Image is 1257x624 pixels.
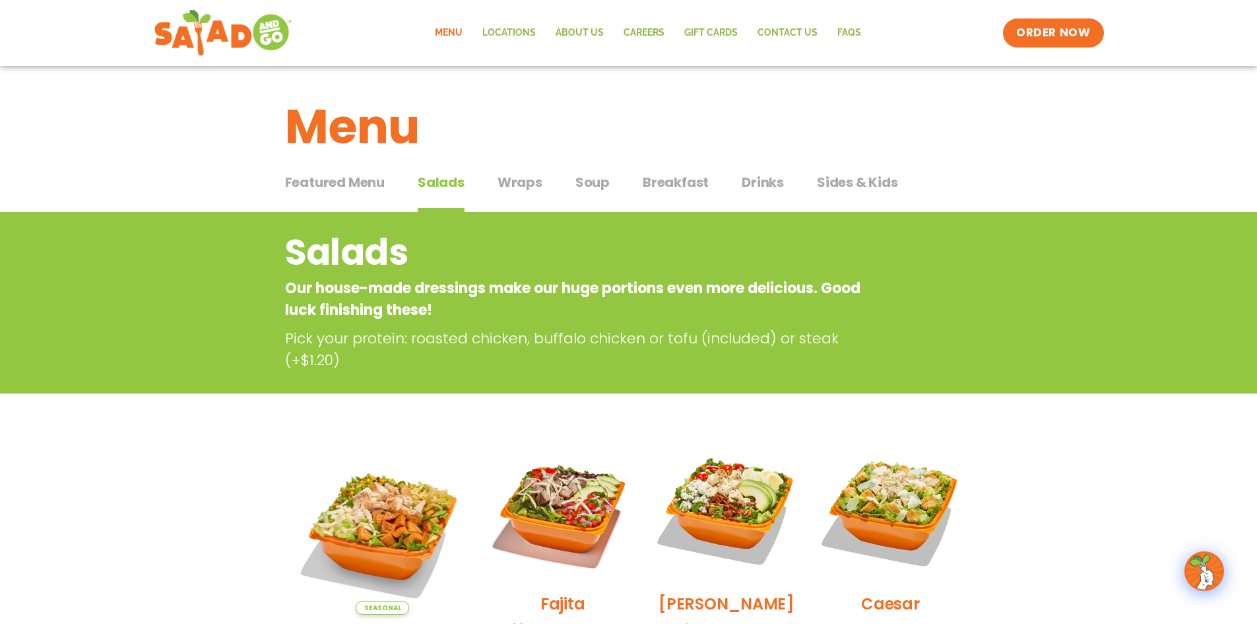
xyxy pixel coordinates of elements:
img: wpChatIcon [1186,553,1223,590]
h2: Caesar [861,592,920,615]
p: Pick your protein: roasted chicken, buffalo chicken or tofu (included) or steak (+$1.20) [285,328,872,371]
h1: Menu [285,91,973,162]
h2: [PERSON_NAME] [659,592,794,615]
a: Locations [472,18,546,48]
a: Menu [425,18,472,48]
span: Salads [418,172,465,192]
a: GIFT CARDS [674,18,748,48]
img: Product photo for Caesar Salad [818,438,962,582]
nav: Menu [425,18,871,48]
span: Sides & Kids [817,172,898,192]
p: Our house-made dressings make our huge portions even more delicious. Good luck finishing these! [285,277,866,321]
a: Careers [614,18,674,48]
span: Wraps [498,172,542,192]
a: FAQs [827,18,871,48]
span: Breakfast [643,172,709,192]
h2: Fajita [540,592,585,615]
span: Seasonal [356,601,409,615]
span: Featured Menu [285,172,385,192]
span: ORDER NOW [1016,25,1090,41]
div: Tabbed content [285,168,973,213]
span: Soup [575,172,610,192]
a: About Us [546,18,614,48]
h2: Salads [285,226,866,279]
img: new-SAG-logo-768×292 [154,7,293,59]
span: Drinks [742,172,784,192]
a: Contact Us [748,18,827,48]
a: ORDER NOW [1003,18,1103,48]
img: Product photo for Cobb Salad [655,438,798,582]
img: Product photo for Fajita Salad [490,438,634,582]
img: Product photo for Southwest Harvest Salad [295,438,471,615]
